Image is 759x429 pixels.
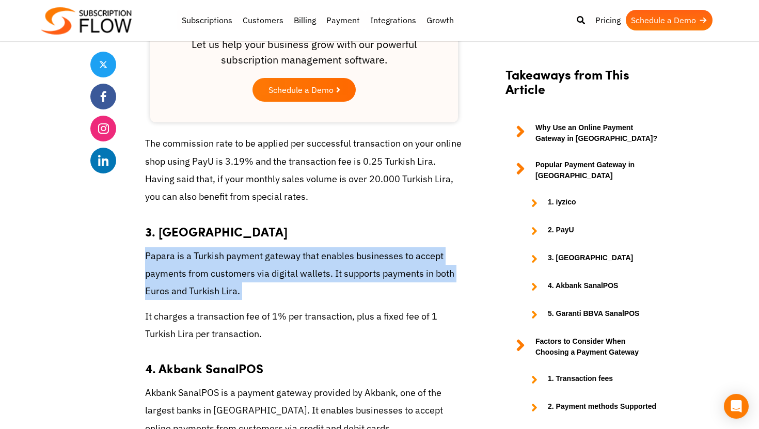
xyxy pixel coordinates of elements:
strong: Factors to Consider When Choosing a Payment Gateway [535,336,658,358]
strong: 4. Akbank SanalPOS [145,359,263,377]
strong: 1. Transaction fees [548,373,613,386]
a: 2. Payment methods Supported [521,401,658,414]
strong: 4. Akbank SanalPOS [548,280,618,293]
strong: 2. Payment methods Supported [548,401,656,414]
div: Let us help your business grow with our powerful subscription management software. [171,37,437,78]
strong: Popular Payment Gateway in [GEOGRAPHIC_DATA] [535,160,658,181]
a: 2. PayU [521,225,658,237]
p: It charges a transaction fee of 1% per transaction, plus a fixed fee of 1 Turkish Lira per transa... [145,308,463,343]
a: 3. [GEOGRAPHIC_DATA] [521,252,658,265]
strong: 3. [GEOGRAPHIC_DATA] [548,252,633,265]
a: Why Use an Online Payment Gateway in [GEOGRAPHIC_DATA]? [505,122,658,144]
h2: Takeaways from This Article [505,67,658,107]
a: Integrations [365,10,421,30]
a: Popular Payment Gateway in [GEOGRAPHIC_DATA] [505,160,658,181]
strong: 5. Garanti BBVA SanalPOS [548,308,639,321]
a: Subscriptions [177,10,238,30]
a: Factors to Consider When Choosing a Payment Gateway [505,336,658,358]
p: Papara is a Turkish payment gateway that enables businesses to accept payments from customers via... [145,247,463,300]
a: Growth [421,10,459,30]
img: Subscriptionflow [41,7,132,35]
a: 5. Garanti BBVA SanalPOS [521,308,658,321]
a: Billing [289,10,321,30]
a: 4. Akbank SanalPOS [521,280,658,293]
a: Schedule a Demo [626,10,713,30]
a: 1. Transaction fees [521,373,658,386]
a: Pricing [590,10,626,30]
div: Open Intercom Messenger [724,394,749,419]
strong: 2. PayU [548,225,574,237]
a: Schedule a Demo [252,78,356,102]
span: Schedule a Demo [268,86,334,94]
a: 1. iyzico [521,197,658,209]
strong: Why Use an Online Payment Gateway in [GEOGRAPHIC_DATA]? [535,122,658,144]
a: Payment [321,10,365,30]
p: The commission rate to be applied per successful transaction on your online shop using PayU is 3.... [145,135,463,205]
a: Customers [238,10,289,30]
strong: 3. [GEOGRAPHIC_DATA] [145,223,288,240]
strong: 1. iyzico [548,197,576,209]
